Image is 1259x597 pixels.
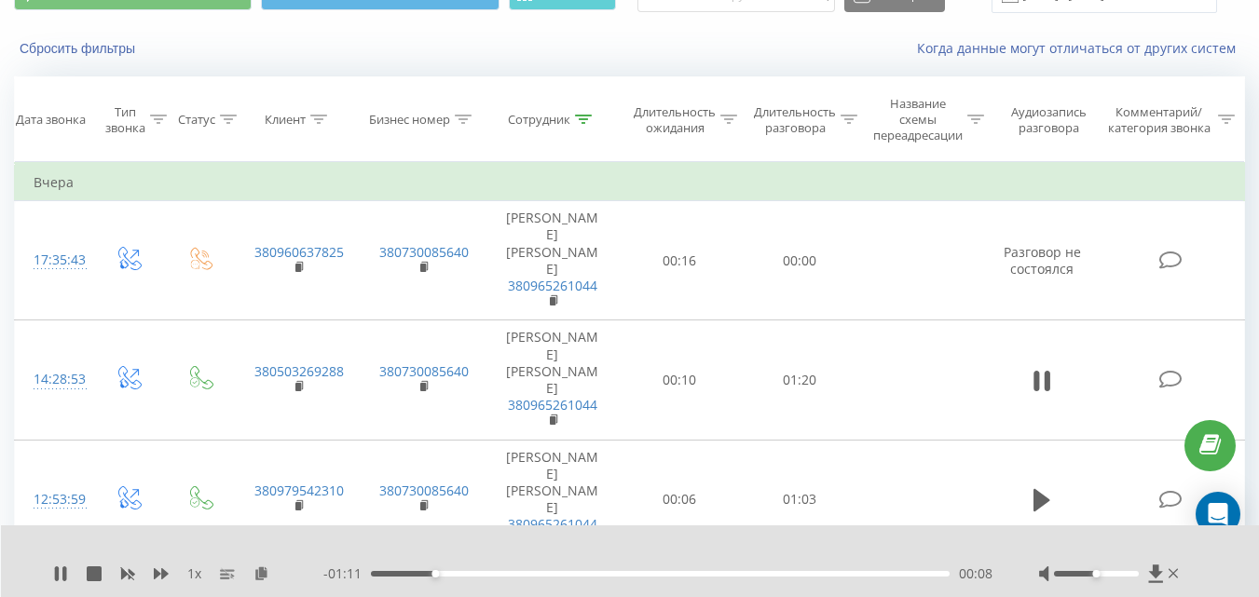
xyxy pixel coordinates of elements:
[620,201,740,320] td: 00:16
[508,112,570,128] div: Сотрудник
[754,104,836,136] div: Длительность разговора
[508,277,597,294] a: 380965261044
[634,104,716,136] div: Длительность ожидания
[14,40,144,57] button: Сбросить фильтры
[873,96,963,143] div: Название схемы переадресации
[369,112,450,128] div: Бизнес номер
[740,440,860,559] td: 01:03
[486,320,620,440] td: [PERSON_NAME] [PERSON_NAME]
[254,482,344,499] a: 380979542310
[379,243,469,261] a: 380730085640
[254,362,344,380] a: 380503269288
[379,482,469,499] a: 380730085640
[34,242,73,278] div: 17:35:43
[178,112,215,128] div: Статус
[959,564,992,583] span: 00:08
[620,320,740,440] td: 00:10
[1004,243,1081,278] span: Разговор не состоялся
[1002,104,1096,136] div: Аудиозапись разговора
[1196,492,1240,536] div: Open Intercom Messenger
[16,112,86,128] div: Дата звонка
[508,396,597,414] a: 380965261044
[15,164,1245,201] td: Вчера
[105,104,145,136] div: Тип звонка
[917,39,1245,57] a: Когда данные могут отличаться от других систем
[34,361,73,398] div: 14:28:53
[486,201,620,320] td: [PERSON_NAME] [PERSON_NAME]
[265,112,306,128] div: Клиент
[431,570,439,577] div: Accessibility label
[187,564,201,583] span: 1 x
[323,564,371,583] span: - 01:11
[1092,570,1100,577] div: Accessibility label
[620,440,740,559] td: 00:06
[740,201,860,320] td: 00:00
[740,320,860,440] td: 01:20
[508,515,597,533] a: 380965261044
[34,482,73,518] div: 12:53:59
[254,243,344,261] a: 380960637825
[486,440,620,559] td: [PERSON_NAME] [PERSON_NAME]
[1104,104,1213,136] div: Комментарий/категория звонка
[379,362,469,380] a: 380730085640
